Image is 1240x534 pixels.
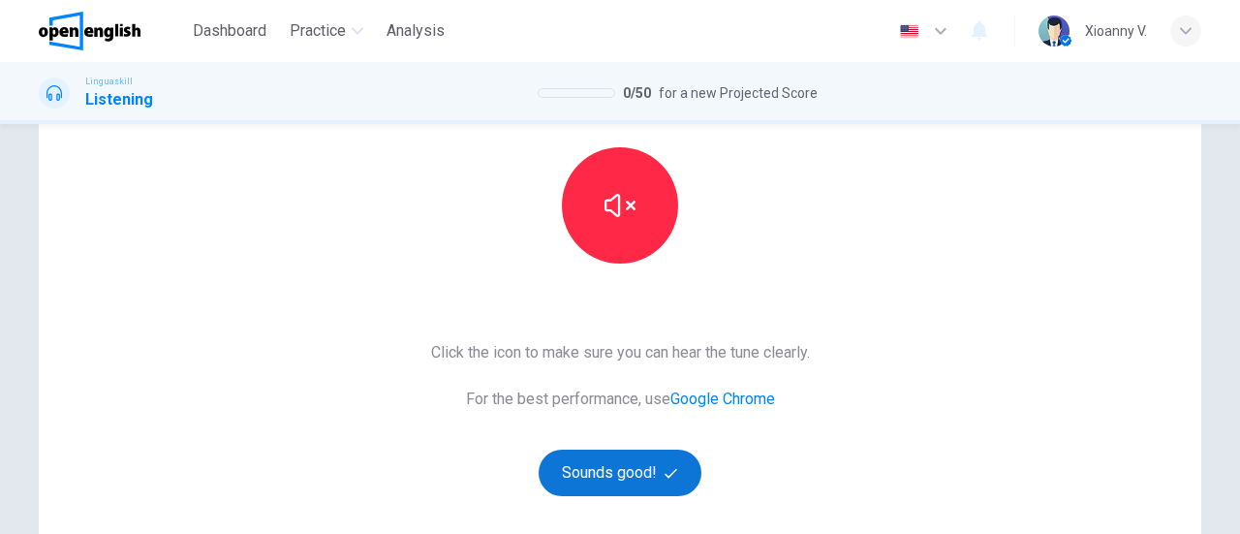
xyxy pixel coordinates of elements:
[623,81,651,105] span: 0 / 50
[282,14,371,48] button: Practice
[659,81,818,105] span: for a new Projected Score
[290,19,346,43] span: Practice
[431,341,810,364] span: Click the icon to make sure you can hear the tune clearly.
[1085,19,1147,43] div: Xioanny V.
[193,19,266,43] span: Dashboard
[39,12,140,50] img: OpenEnglish logo
[539,450,701,496] button: Sounds good!
[431,388,810,411] span: For the best performance, use
[387,19,445,43] span: Analysis
[85,88,153,111] h1: Listening
[39,12,185,50] a: OpenEnglish logo
[1038,16,1069,47] img: Profile picture
[670,390,775,408] a: Google Chrome
[185,14,274,48] button: Dashboard
[897,24,921,39] img: en
[379,14,452,48] button: Analysis
[85,75,133,88] span: Linguaskill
